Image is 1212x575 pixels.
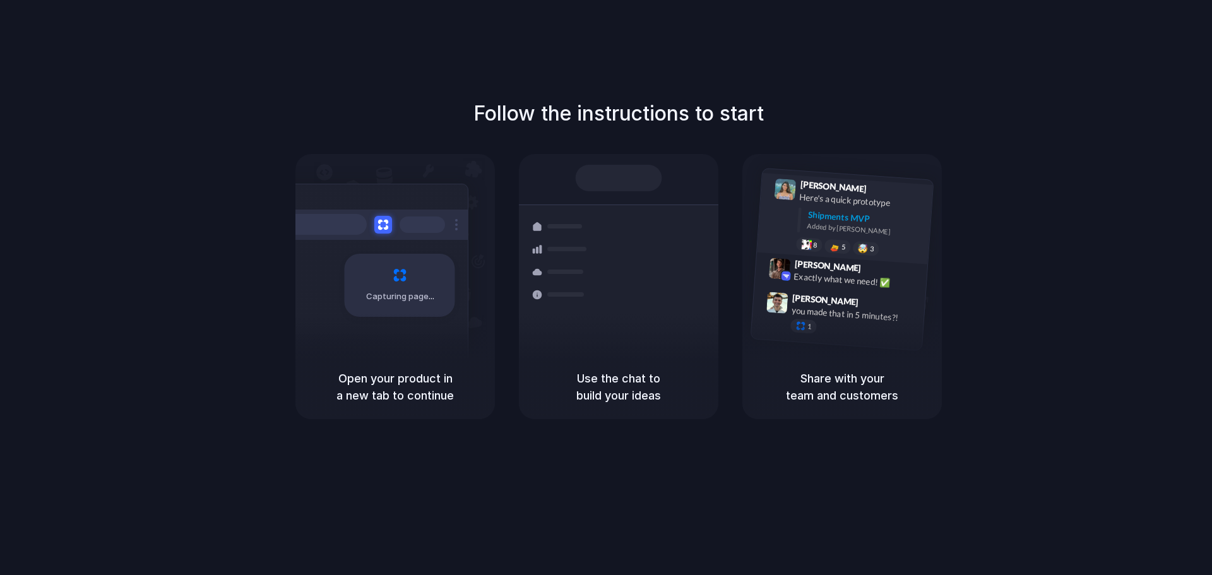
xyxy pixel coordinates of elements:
span: [PERSON_NAME] [792,291,859,309]
span: 9:47 AM [862,297,888,312]
span: 5 [841,244,846,251]
h5: Use the chat to build your ideas [534,370,703,404]
div: Here's a quick prototype [799,191,925,212]
div: Exactly what we need! ✅ [793,270,920,291]
span: Capturing page [366,290,436,303]
h1: Follow the instructions to start [473,98,764,129]
div: Shipments MVP [807,208,924,229]
span: [PERSON_NAME] [794,257,861,275]
div: Added by [PERSON_NAME] [807,221,923,239]
span: 1 [807,323,812,330]
div: 🤯 [858,244,869,253]
span: 3 [870,246,874,252]
div: you made that in 5 minutes?! [791,304,917,325]
span: 9:41 AM [870,184,896,199]
span: 8 [813,242,817,249]
span: 9:42 AM [865,263,891,278]
h5: Share with your team and customers [757,370,927,404]
h5: Open your product in a new tab to continue [311,370,480,404]
span: [PERSON_NAME] [800,177,867,196]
